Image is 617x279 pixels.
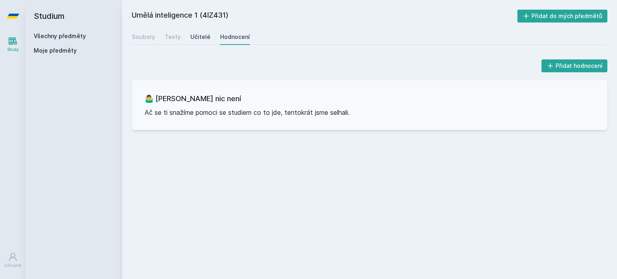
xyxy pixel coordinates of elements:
[34,33,86,39] a: Všechny předměty
[190,29,210,45] a: Učitelé
[220,33,250,41] div: Hodnocení
[2,248,24,273] a: Uživatel
[517,10,608,22] button: Přidat do mých předmětů
[132,33,155,41] div: Soubory
[145,108,595,117] p: Ač se ti snažíme pomoci se studiem co to jde, tentokrát jsme selhali.
[165,33,181,41] div: Testy
[220,29,250,45] a: Hodnocení
[541,59,608,72] button: Přidat hodnocení
[190,33,210,41] div: Učitelé
[2,32,24,57] a: Study
[145,93,595,104] h3: 🤷‍♂️ [PERSON_NAME] nic není
[7,47,19,53] div: Study
[34,47,77,55] span: Moje předměty
[132,10,517,22] h2: Umělá inteligence 1 (4IZ431)
[4,263,21,269] div: Uživatel
[165,29,181,45] a: Testy
[132,29,155,45] a: Soubory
